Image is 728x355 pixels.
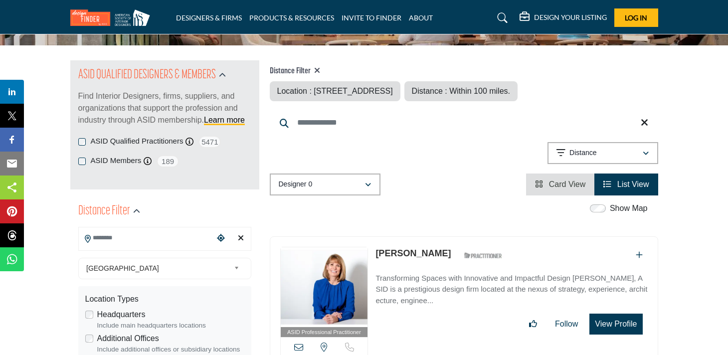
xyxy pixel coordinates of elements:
input: Search Location [79,228,213,248]
div: Include additional offices or subsidiary locations [97,345,244,355]
p: Distance [569,148,596,158]
label: Additional Offices [97,333,159,345]
a: ABOUT [409,13,433,22]
span: 5471 [198,136,221,148]
label: ASID Members [91,155,142,167]
span: 189 [157,155,179,168]
label: ASID Qualified Practitioners [91,136,183,147]
a: DESIGNERS & FIRMS [176,13,242,22]
span: ASID Professional Practitioner [287,328,361,337]
p: Margaret Kaminski [375,247,451,260]
label: Headquarters [97,309,146,321]
h2: ASID QUALIFIED DESIGNERS & MEMBERS [78,66,216,84]
img: Site Logo [70,9,155,26]
button: View Profile [589,314,642,335]
h5: DESIGN YOUR LISTING [534,13,607,22]
input: ASID Members checkbox [78,158,86,165]
span: Distance : Within 100 miles. [412,87,510,95]
a: View List [603,180,649,188]
button: Designer 0 [270,174,380,195]
label: Show Map [610,202,648,214]
a: INVITE TO FINDER [342,13,401,22]
p: Find Interior Designers, firms, suppliers, and organizations that support the profession and indu... [78,90,251,126]
span: List View [617,180,649,188]
button: Like listing [523,314,544,334]
div: Location Types [85,293,244,305]
div: Clear search location [233,228,248,249]
a: [PERSON_NAME] [375,248,451,258]
button: Log In [614,8,658,27]
p: Transforming Spaces with Innovative and Impactful Design [PERSON_NAME], ASID is a prestigious des... [375,273,647,307]
a: Learn more [204,116,245,124]
input: Search Keyword [270,111,658,135]
a: Add To List [636,251,643,259]
span: [GEOGRAPHIC_DATA] [86,262,230,274]
h4: Distance Filter [270,66,518,76]
a: ASID Professional Practitioner [281,247,368,338]
div: Choose your current location [213,228,228,249]
div: DESIGN YOUR LISTING [520,12,607,24]
span: Card View [549,180,586,188]
a: Search [488,10,514,26]
span: Location : [STREET_ADDRESS] [277,87,393,95]
p: Designer 0 [279,179,313,189]
img: ASID Qualified Practitioners Badge Icon [460,249,505,262]
button: Follow [548,314,584,334]
img: Margaret Kaminski [281,247,368,327]
input: ASID Qualified Practitioners checkbox [78,138,86,146]
a: View Card [535,180,585,188]
a: Transforming Spaces with Innovative and Impactful Design [PERSON_NAME], ASID is a prestigious des... [375,267,647,307]
div: Include main headquarters locations [97,321,244,331]
li: Card View [526,174,594,195]
li: List View [594,174,658,195]
button: Distance [547,142,658,164]
a: PRODUCTS & RESOURCES [249,13,334,22]
h2: Distance Filter [78,202,130,220]
span: Log In [625,13,647,22]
